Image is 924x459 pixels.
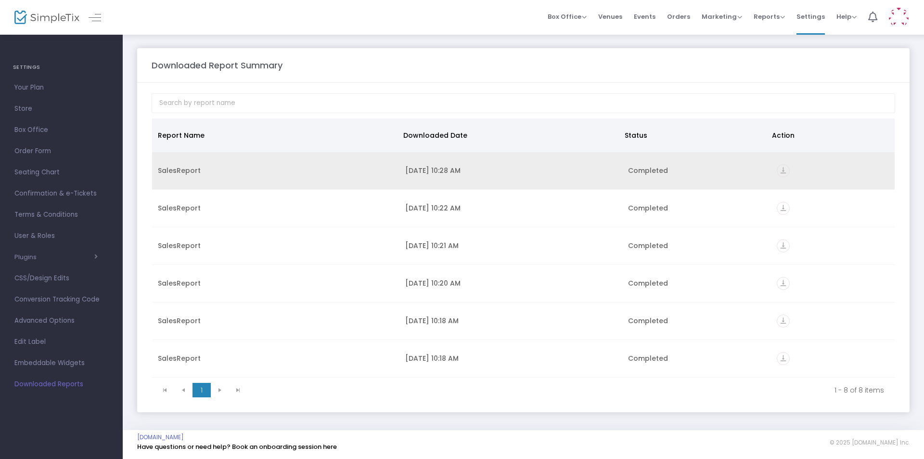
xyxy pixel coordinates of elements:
div: https://go.SimpleTix.com/z6y61 [777,164,889,177]
a: Have questions or need help? Book an onboarding session here [137,442,337,451]
span: Order Form [14,145,108,157]
div: 8/19/2025 10:18 AM [405,354,616,363]
div: 8/19/2025 10:21 AM [405,241,616,250]
a: vertical_align_bottom [777,280,790,289]
span: Downloaded Reports [14,378,108,391]
m-panel-title: Downloaded Report Summary [152,59,282,72]
div: Completed [628,166,765,175]
a: vertical_align_bottom [777,167,790,177]
i: vertical_align_bottom [777,164,790,177]
div: SalesReport [158,278,394,288]
div: Data table [152,118,895,379]
div: https://go.SimpleTix.com/heozc [777,239,889,252]
div: Completed [628,203,765,213]
span: Settings [796,4,825,29]
th: Report Name [152,118,398,152]
div: 8/19/2025 10:22 AM [405,203,616,213]
div: Completed [628,316,765,326]
span: Advanced Options [14,315,108,327]
span: Edit Label [14,336,108,348]
div: SalesReport [158,354,394,363]
span: Page 1 [192,383,211,397]
h4: SETTINGS [13,58,110,77]
div: 8/19/2025 10:18 AM [405,316,616,326]
span: Your Plan [14,81,108,94]
span: Events [634,4,655,29]
i: vertical_align_bottom [777,239,790,252]
i: vertical_align_bottom [777,277,790,290]
a: vertical_align_bottom [777,317,790,327]
i: vertical_align_bottom [777,202,790,215]
div: Completed [628,278,765,288]
span: Box Office [548,12,587,21]
div: Completed [628,354,765,363]
div: https://go.SimpleTix.com/w9up7 [777,202,889,215]
th: Status [619,118,766,152]
input: Search by report name [152,93,895,113]
div: SalesReport [158,203,394,213]
span: User & Roles [14,230,108,242]
div: https://go.SimpleTix.com/mj1tm [777,277,889,290]
span: Embeddable Widgets [14,357,108,369]
span: Conversion Tracking Code [14,293,108,306]
th: Action [766,118,889,152]
a: vertical_align_bottom [777,205,790,214]
div: 8/19/2025 10:20 AM [405,278,616,288]
span: Seating Chart [14,166,108,179]
span: © 2025 [DOMAIN_NAME] Inc. [830,439,910,446]
span: Reports [754,12,785,21]
i: vertical_align_bottom [777,352,790,365]
span: Marketing [702,12,742,21]
i: vertical_align_bottom [777,315,790,328]
span: Help [836,12,857,21]
span: CSS/Design Edits [14,272,108,285]
span: Orders [667,4,690,29]
span: Confirmation & e-Tickets [14,187,108,200]
div: 8/19/2025 10:28 AM [405,166,616,175]
a: vertical_align_bottom [777,242,790,252]
div: SalesReport [158,166,394,175]
div: SalesReport [158,241,394,250]
div: https://go.SimpleTix.com/58es9 [777,315,889,328]
span: Terms & Conditions [14,209,108,221]
button: Plugins [14,253,98,261]
span: Box Office [14,124,108,136]
a: [DOMAIN_NAME] [137,433,184,441]
div: SalesReport [158,316,394,326]
kendo-pager-info: 1 - 8 of 8 items [254,385,884,395]
span: Venues [598,4,622,29]
div: Completed [628,241,765,250]
span: Store [14,103,108,115]
th: Downloaded Date [398,118,618,152]
a: vertical_align_bottom [777,355,790,365]
div: https://go.SimpleTix.com/910ji [777,352,889,365]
